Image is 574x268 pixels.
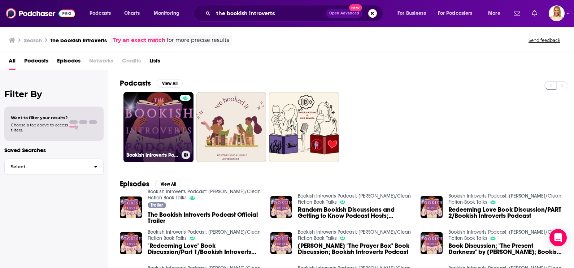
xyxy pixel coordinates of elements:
a: The Bookish Introverts Podcast Official Trailer [148,212,262,224]
span: New [349,4,362,11]
img: Podchaser - Follow, Share and Rate Podcasts [6,7,75,20]
span: More [488,8,500,18]
a: PodcastsView All [120,79,183,88]
span: Book Discussion; "The Present Darkness" by [PERSON_NAME]; Bookish Introverts Podcast [448,243,562,255]
button: Send feedback [526,37,562,43]
img: Lisa Wingate's "The Prayer Box" Book Discussion; Bookish Introverts Podcast [270,232,292,254]
button: View All [155,180,181,189]
button: open menu [149,8,189,19]
span: Choose a tab above to access filters. [11,122,68,133]
button: Open AdvancedNew [326,9,362,18]
h3: Bookish Introverts Podcast: [PERSON_NAME]/Clean Fiction Book Talks [126,152,179,158]
span: Podcasts [90,8,111,18]
h2: Episodes [120,180,149,189]
p: Saved Searches [4,147,104,154]
a: Bookish Introverts Podcast: Christian/Clean Fiction Book Talks [148,189,261,201]
a: Episodes [57,55,81,70]
img: Redeeming Love Book Discussion/PART 2/Bookish Introverts Podcast [421,196,443,218]
span: Networks [89,55,113,70]
img: "Redeeming Love" Book Discussion/Part 1/Bookish Introverts Podcast [120,232,142,254]
span: Charts [124,8,140,18]
span: for more precise results [167,36,229,44]
a: Show notifications dropdown [511,7,523,20]
button: open menu [84,8,120,19]
a: Redeeming Love Book Discussion/PART 2/Bookish Introverts Podcast [448,207,562,219]
img: Random Bookish Discussions and Getting to Know Podcast Hosts; Bookish Introverts Podcast [270,196,292,218]
button: Select [4,159,104,175]
a: Lists [149,55,160,70]
a: EpisodesView All [120,180,181,189]
button: View All [157,79,183,88]
span: [PERSON_NAME] "The Prayer Box" Book Discussion; Bookish Introverts Podcast [298,243,412,255]
div: Search podcasts, credits, & more... [200,5,390,22]
span: Open Advanced [329,12,359,15]
h2: Podcasts [120,79,151,88]
a: Bookish Introverts Podcast: Christian/Clean Fiction Book Talks [298,193,411,205]
span: Logged in as leannebush [549,5,565,21]
a: Show notifications dropdown [529,7,540,20]
span: Want to filter your results? [11,115,68,120]
h3: the bookish introverts [51,37,107,44]
a: Bookish Introverts Podcast: Christian/Clean Fiction Book Talks [448,229,561,241]
button: open menu [433,8,483,19]
div: Open Intercom Messenger [549,229,567,246]
img: The Bookish Introverts Podcast Official Trailer [120,196,142,219]
h3: Search [24,37,42,44]
a: Charts [119,8,144,19]
span: For Podcasters [438,8,473,18]
a: Bookish Introverts Podcast: Christian/Clean Fiction Book Talks [448,193,561,205]
button: Show profile menu [549,5,565,21]
span: Monitoring [154,8,179,18]
a: "Redeeming Love" Book Discussion/Part 1/Bookish Introverts Podcast [148,243,262,255]
span: Trailer [151,203,163,207]
a: Try an exact match [113,36,165,44]
a: Bookish Introverts Podcast: Christian/Clean Fiction Book Talks [298,229,411,241]
a: Podcasts [24,55,48,70]
a: Bookish Introverts Podcast: [PERSON_NAME]/Clean Fiction Book Talks [123,92,193,162]
button: open menu [392,8,435,19]
button: open menu [483,8,509,19]
a: Random Bookish Discussions and Getting to Know Podcast Hosts; Bookish Introverts Podcast [298,207,412,219]
a: Lisa Wingate's "The Prayer Box" Book Discussion; Bookish Introverts Podcast [298,243,412,255]
input: Search podcasts, credits, & more... [213,8,326,19]
span: Credits [122,55,141,70]
a: All [9,55,16,70]
span: Select [5,164,88,169]
img: User Profile [549,5,565,21]
a: Book Discussion; "The Present Darkness" by Frank Peretti; Bookish Introverts Podcast [448,243,562,255]
a: Bookish Introverts Podcast: Christian/Clean Fiction Book Talks [148,229,261,241]
span: For Business [397,8,426,18]
h2: Filter By [4,89,104,99]
img: Book Discussion; "The Present Darkness" by Frank Peretti; Bookish Introverts Podcast [421,232,443,254]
